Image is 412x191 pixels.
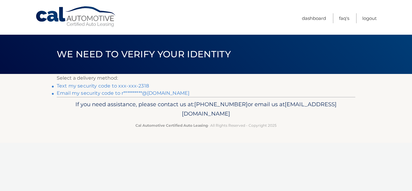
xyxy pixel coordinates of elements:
a: Logout [362,13,377,23]
a: Email my security code to r**********@[DOMAIN_NAME] [57,90,189,96]
a: FAQ's [339,13,349,23]
a: Cal Automotive [35,6,117,27]
span: [PHONE_NUMBER] [194,101,248,108]
p: If you need assistance, please contact us at: or email us at [61,100,351,119]
p: - All Rights Reserved - Copyright 2025 [61,122,351,129]
a: Text my security code to xxx-xxx-2318 [57,83,149,89]
a: Dashboard [302,13,326,23]
strong: Cal Automotive Certified Auto Leasing [135,123,208,128]
p: Select a delivery method: [57,74,355,82]
span: We need to verify your identity [57,49,231,60]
